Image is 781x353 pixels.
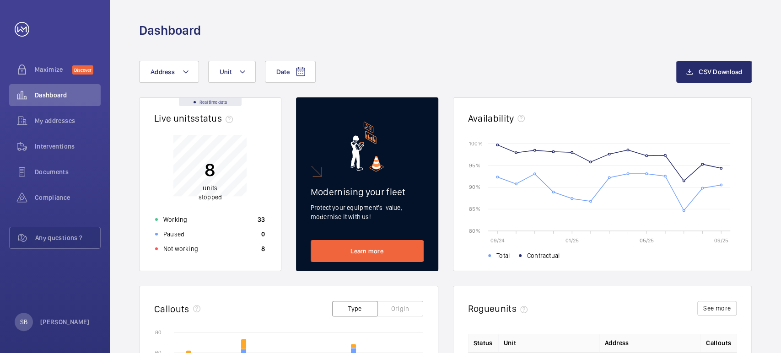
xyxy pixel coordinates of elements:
p: Protect your equipment's value, modernise it with us! [311,203,424,221]
p: Paused [163,230,184,239]
span: Address [605,338,629,348]
p: units [199,183,222,202]
text: 90 % [469,184,480,190]
span: CSV Download [699,68,742,75]
text: 100 % [469,140,483,146]
text: 09/25 [714,237,728,244]
button: Date [265,61,316,83]
span: Discover [72,65,93,75]
span: Documents [35,167,101,176]
p: Working [163,215,187,224]
text: 80 [155,329,162,336]
span: status [195,112,237,124]
span: units [495,303,531,314]
h2: Modernising your fleet [311,186,424,198]
span: Unit [220,68,232,75]
img: marketing-card.svg [350,122,384,171]
button: Address [139,61,199,83]
h2: Live units [154,112,237,124]
text: 95 % [469,162,480,168]
span: Maximize [35,65,72,74]
span: Dashboard [35,91,101,100]
button: Unit [208,61,256,83]
a: Learn more [311,240,424,262]
h2: Availability [468,112,514,124]
text: 80 % [469,227,480,234]
span: Contractual [527,251,559,260]
p: SB [20,317,27,326]
p: 33 [258,215,265,224]
span: Interventions [35,142,101,151]
text: 05/25 [639,237,653,244]
button: Type [332,301,378,316]
p: 8 [199,158,222,181]
p: [PERSON_NAME] [40,317,90,326]
span: Callouts [706,338,731,348]
text: 09/24 [490,237,504,244]
p: Not working [163,244,198,253]
p: 8 [261,244,265,253]
span: Unit [504,338,516,348]
text: 01/25 [565,237,578,244]
h2: Rogue [468,303,531,314]
p: 0 [261,230,265,239]
h1: Dashboard [139,22,201,39]
span: Date [276,68,290,75]
span: Address [151,68,175,75]
div: Real time data [179,98,242,106]
button: Origin [377,301,423,316]
p: Status [474,338,493,348]
span: stopped [199,193,222,201]
button: See more [697,301,737,316]
span: Compliance [35,193,101,202]
span: Any questions ? [35,233,100,242]
h2: Callouts [154,303,189,315]
span: Total [496,251,510,260]
text: 85 % [469,206,480,212]
button: CSV Download [676,61,752,83]
span: My addresses [35,116,101,125]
